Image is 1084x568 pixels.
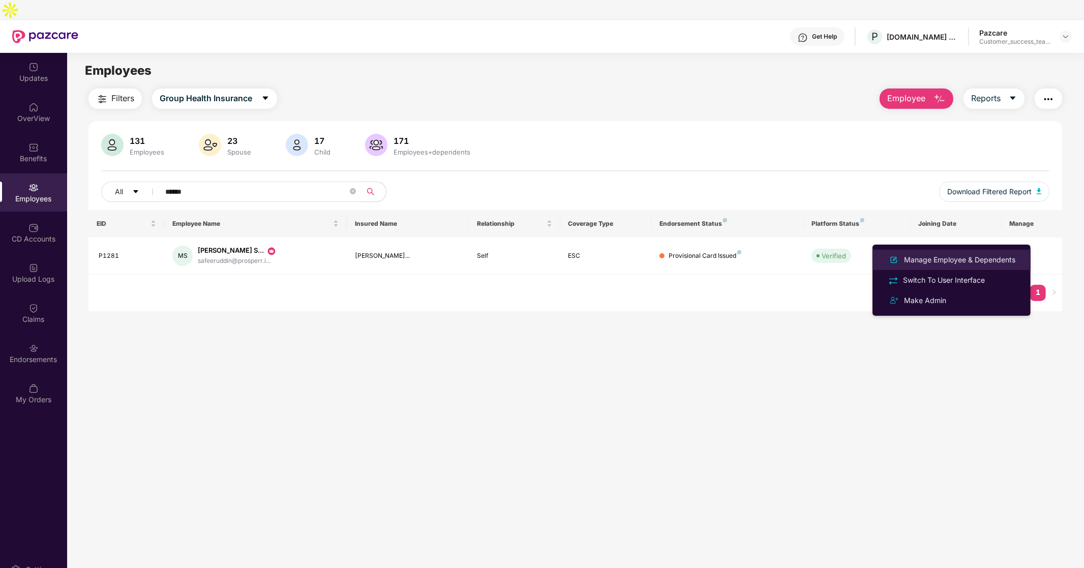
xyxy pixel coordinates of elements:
div: Get Help [812,33,837,41]
div: MS [172,246,193,266]
span: EID [97,220,149,228]
span: Reports [971,92,1001,105]
button: Filters [88,88,142,109]
div: Self [477,251,552,261]
div: Employees [128,148,166,156]
span: Relationship [477,220,545,228]
span: P [871,31,878,43]
span: Download Filtered Report [947,186,1032,197]
span: caret-down [261,94,269,103]
a: 1 [1030,285,1046,300]
img: svg+xml;base64,PHN2ZyB4bWxucz0iaHR0cDovL3d3dy53My5vcmcvMjAwMC9zdmciIHdpZHRoPSI4IiBoZWlnaHQ9IjgiIH... [723,218,727,222]
span: Employee Name [172,220,331,228]
div: [PERSON_NAME]... [355,251,460,261]
div: ESC [568,251,644,261]
img: New Pazcare Logo [12,30,78,43]
th: Joining Date [910,210,1002,237]
img: svg+xml;base64,PHN2ZyBpZD0iRHJvcGRvd24tMzJ4MzIiIHhtbG5zPSJodHRwOi8vd3d3LnczLm9yZy8yMDAwL3N2ZyIgd2... [1062,33,1070,41]
span: Filters [111,92,134,105]
img: svg+xml;base64,PHN2ZyBpZD0iVXBsb2FkX0xvZ3MiIGRhdGEtbmFtZT0iVXBsb2FkIExvZ3MiIHhtbG5zPSJodHRwOi8vd3... [28,263,39,273]
img: svg+xml;base64,PHN2ZyB4bWxucz0iaHR0cDovL3d3dy53My5vcmcvMjAwMC9zdmciIHhtbG5zOnhsaW5rPSJodHRwOi8vd3... [888,254,900,266]
div: Manage Employee & Dependents [902,254,1017,265]
img: svg+xml;base64,PHN2ZyBpZD0iVXBkYXRlZCIgeG1sbnM9Imh0dHA6Ly93d3cudzMub3JnLzIwMDAvc3ZnIiB3aWR0aD0iMj... [28,62,39,72]
img: svg+xml;base64,PHN2ZyB4bWxucz0iaHR0cDovL3d3dy53My5vcmcvMjAwMC9zdmciIHhtbG5zOnhsaW5rPSJodHRwOi8vd3... [1037,188,1042,194]
div: Make Admin [902,295,948,306]
button: Allcaret-down [101,182,163,202]
th: Manage [1002,210,1063,237]
button: Group Health Insurancecaret-down [152,88,277,109]
div: Pazcare [979,28,1050,38]
li: 1 [1030,285,1046,301]
div: safeeruddin@prosperr.i... [198,256,277,266]
img: svg+xml;base64,PHN2ZyBpZD0iQmVuZWZpdHMiIHhtbG5zPSJodHRwOi8vd3d3LnczLm9yZy8yMDAwL3N2ZyIgd2lkdGg9Ij... [28,142,39,153]
span: right [1051,289,1057,295]
img: svg+xml;base64,PHN2ZyBpZD0iTXlfT3JkZXJzIiBkYXRhLW5hbWU9Ik15IE9yZGVycyIgeG1sbnM9Imh0dHA6Ly93d3cudz... [28,383,39,394]
div: Customer_success_team_lead [979,38,1050,46]
div: Employees+dependents [392,148,472,156]
span: close-circle [350,188,356,194]
img: svg+xml;base64,PHN2ZyB4bWxucz0iaHR0cDovL3d3dy53My5vcmcvMjAwMC9zdmciIHdpZHRoPSIyNCIgaGVpZ2h0PSIyNC... [96,93,108,105]
div: Switch To User Interface [901,275,987,286]
div: Platform Status [811,220,902,228]
img: svg+xml;base64,PHN2ZyB4bWxucz0iaHR0cDovL3d3dy53My5vcmcvMjAwMC9zdmciIHdpZHRoPSIyNCIgaGVpZ2h0PSIyNC... [1042,93,1055,105]
div: Endorsement Status [659,220,795,228]
img: svg+xml;base64,PHN2ZyB4bWxucz0iaHR0cDovL3d3dy53My5vcmcvMjAwMC9zdmciIHdpZHRoPSI4IiBoZWlnaHQ9IjgiIH... [860,218,864,222]
th: EID [88,210,165,237]
div: 17 [312,136,333,146]
span: caret-down [1009,94,1017,103]
span: Group Health Insurance [160,92,252,105]
img: svg+xml;base64,PHN2ZyB4bWxucz0iaHR0cDovL3d3dy53My5vcmcvMjAwMC9zdmciIHhtbG5zOnhsaW5rPSJodHRwOi8vd3... [101,134,124,156]
div: [DOMAIN_NAME] PRIVATE LIMITED [887,32,958,42]
button: right [1046,285,1062,301]
button: Reportscaret-down [963,88,1025,109]
img: svg+xml;base64,PHN2ZyB4bWxucz0iaHR0cDovL3d3dy53My5vcmcvMjAwMC9zdmciIHhtbG5zOnhsaW5rPSJodHRwOi8vd3... [934,93,946,105]
img: svg+xml;base64,PHN2ZyB4bWxucz0iaHR0cDovL3d3dy53My5vcmcvMjAwMC9zdmciIHhtbG5zOnhsaW5rPSJodHRwOi8vd3... [199,134,221,156]
div: [PERSON_NAME] S... [198,246,277,256]
button: search [361,182,386,202]
img: svg+xml;base64,PHN2ZyBpZD0iRW1wbG95ZWVzIiB4bWxucz0iaHR0cDovL3d3dy53My5vcmcvMjAwMC9zdmciIHdpZHRoPS... [28,183,39,193]
span: caret-down [132,188,139,196]
span: search [361,188,381,196]
th: Coverage Type [560,210,652,237]
img: svg+xml;base64,PHN2ZyBpZD0iSG9tZSIgeG1sbnM9Imh0dHA6Ly93d3cudzMub3JnLzIwMDAvc3ZnIiB3aWR0aD0iMjAiIG... [28,102,39,112]
img: svg+xml;base64,PHN2ZyB4bWxucz0iaHR0cDovL3d3dy53My5vcmcvMjAwMC9zdmciIHdpZHRoPSI4IiBoZWlnaHQ9IjgiIH... [737,250,741,254]
div: Provisional Card Issued [669,251,741,261]
div: 23 [225,136,253,146]
th: Employee Name [164,210,347,237]
button: Employee [880,88,953,109]
img: svg+xml;base64,PHN2ZyBpZD0iRW5kb3JzZW1lbnRzIiB4bWxucz0iaHR0cDovL3d3dy53My5vcmcvMjAwMC9zdmciIHdpZH... [28,343,39,353]
div: Child [312,148,333,156]
img: svg+xml;base64,PHN2ZyBpZD0iSGVscC0zMngzMiIgeG1sbnM9Imh0dHA6Ly93d3cudzMub3JnLzIwMDAvc3ZnIiB3aWR0aD... [798,33,808,43]
img: svg+xml;base64,PHN2ZyBpZD0iQ2xhaW0iIHhtbG5zPSJodHRwOi8vd3d3LnczLm9yZy8yMDAwL3N2ZyIgd2lkdGg9IjIwIi... [28,303,39,313]
img: svg+xml;base64,PHN2ZyB4bWxucz0iaHR0cDovL3d3dy53My5vcmcvMjAwMC9zdmciIHhtbG5zOnhsaW5rPSJodHRwOi8vd3... [286,134,308,156]
img: svg+xml;base64,PHN2ZyB3aWR0aD0iMjAiIGhlaWdodD0iMjAiIHZpZXdCb3g9IjAgMCAyMCAyMCIgZmlsbD0ibm9uZSIgeG... [266,246,277,256]
div: 131 [128,136,166,146]
span: Employee [887,92,925,105]
img: svg+xml;base64,PHN2ZyB4bWxucz0iaHR0cDovL3d3dy53My5vcmcvMjAwMC9zdmciIHhtbG5zOnhsaW5rPSJodHRwOi8vd3... [365,134,387,156]
div: Spouse [225,148,253,156]
span: Employees [85,63,152,78]
li: Next Page [1046,285,1062,301]
th: Insured Name [347,210,468,237]
img: svg+xml;base64,PHN2ZyB4bWxucz0iaHR0cDovL3d3dy53My5vcmcvMjAwMC9zdmciIHdpZHRoPSIyNCIgaGVpZ2h0PSIyNC... [888,294,900,307]
div: 171 [392,136,472,146]
img: svg+xml;base64,PHN2ZyB4bWxucz0iaHR0cDovL3d3dy53My5vcmcvMjAwMC9zdmciIHdpZHRoPSIyNCIgaGVpZ2h0PSIyNC... [888,275,899,286]
button: Download Filtered Report [939,182,1050,202]
span: All [115,186,123,197]
img: svg+xml;base64,PHN2ZyBpZD0iQ0RfQWNjb3VudHMiIGRhdGEtbmFtZT0iQ0QgQWNjb3VudHMiIHhtbG5zPSJodHRwOi8vd3... [28,223,39,233]
span: close-circle [350,187,356,197]
th: Relationship [469,210,560,237]
div: P1281 [99,251,157,261]
div: Verified [822,251,846,261]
